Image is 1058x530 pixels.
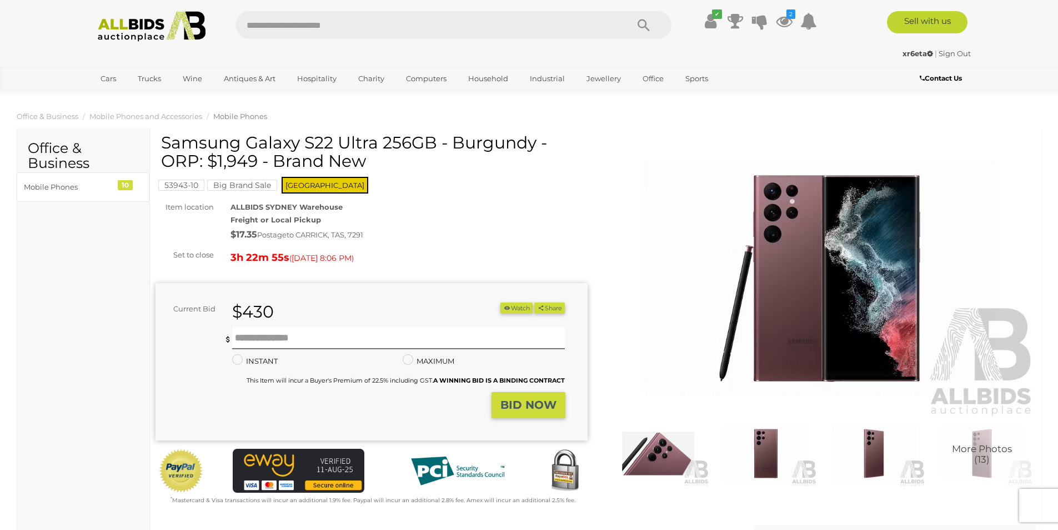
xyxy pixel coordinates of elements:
[939,49,971,58] a: Sign Out
[93,88,187,106] a: [GEOGRAPHIC_DATA]
[543,449,587,493] img: Secured by Rapid SSL
[207,181,277,190] a: Big Brand Sale
[217,70,283,88] a: Antiques & Art
[171,497,575,504] small: Mastercard & Visa transactions will incur an additional 1.9% fee. Paypal will incur an additional...
[403,355,454,368] label: MAXIMUM
[523,70,572,88] a: Industrial
[232,355,278,368] label: INSTANT
[292,253,352,263] span: [DATE] 8:06 PM
[287,230,363,239] span: to CARRICK, TAS, 7291
[158,180,204,191] mark: 53943-10
[92,11,212,42] img: Allbids.com.au
[161,133,585,170] h1: Samsung Galaxy S22 Ultra 256GB - Burgundy - ORP: $1,949 - Brand New
[17,172,149,202] a: Mobile Phones 10
[176,70,209,88] a: Wine
[607,420,709,487] img: Samsung Galaxy S22 Ultra 256GB - Burgundy - ORP: $1,949 - Brand New
[786,9,795,19] i: 2
[715,420,817,487] img: Samsung Galaxy S22 Ultra 256GB - Burgundy - ORP: $1,949 - Brand New
[887,11,967,33] a: Sell with us
[635,70,671,88] a: Office
[24,181,116,194] div: Mobile Phones
[399,70,454,88] a: Computers
[534,303,565,314] button: Share
[678,70,715,88] a: Sports
[17,112,78,121] a: Office & Business
[351,70,392,88] a: Charity
[289,254,354,262] span: ( )
[147,249,222,261] div: Set to close
[935,49,937,58] span: |
[931,420,1033,487] a: More Photos(13)
[230,202,343,211] strong: ALLBIDS SYDNEY Warehouse
[402,449,513,493] img: PCI DSS compliant
[920,72,965,85] a: Contact Us
[902,49,935,58] a: xr6eta
[230,229,257,240] strong: $17.35
[500,303,533,314] button: Watch
[492,392,565,418] button: BID NOW
[902,49,933,58] strong: xr6eta
[703,11,719,31] a: ✔
[230,215,321,224] strong: Freight or Local Pickup
[461,70,515,88] a: Household
[604,139,1036,418] img: Samsung Galaxy S22 Ultra 256GB - Burgundy - ORP: $1,949 - Brand New
[952,444,1012,465] span: More Photos (13)
[282,177,368,194] span: [GEOGRAPHIC_DATA]
[823,420,925,487] img: Samsung Galaxy S22 Ultra 256GB - Burgundy - ORP: $1,949 - Brand New
[776,11,793,31] a: 2
[93,70,123,88] a: Cars
[247,377,565,384] small: This Item will incur a Buyer's Premium of 22.5% including GST.
[28,141,138,171] h2: Office & Business
[230,251,289,264] strong: 3h 22m 55s
[158,181,204,190] a: 53943-10
[213,112,267,121] a: Mobile Phones
[232,301,274,322] strong: $430
[156,303,224,315] div: Current Bid
[500,303,533,314] li: Watch this item
[118,180,133,190] div: 10
[500,398,556,412] strong: BID NOW
[433,377,565,384] b: A WINNING BID IS A BINDING CONTRACT
[712,9,722,19] i: ✔
[89,112,202,121] a: Mobile Phones and Accessories
[290,70,344,88] a: Hospitality
[233,449,364,493] img: eWAY Payment Gateway
[147,201,222,214] div: Item location
[931,420,1033,487] img: Samsung Galaxy S22 Ultra 256GB - Burgundy - ORP: $1,949 - Brand New
[207,180,277,191] mark: Big Brand Sale
[616,11,671,39] button: Search
[131,70,168,88] a: Trucks
[230,227,588,243] div: Postage
[920,74,962,82] b: Contact Us
[158,449,204,493] img: Official PayPal Seal
[579,70,628,88] a: Jewellery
